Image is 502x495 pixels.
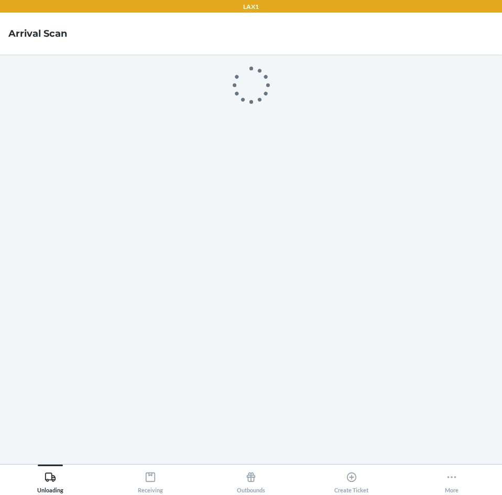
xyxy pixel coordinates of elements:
button: Outbounds [201,465,301,493]
p: LAX1 [243,2,259,12]
div: Unloading [37,467,63,493]
button: Create Ticket [301,465,402,493]
div: More [445,467,459,493]
button: Receiving [101,465,201,493]
div: Receiving [138,467,163,493]
div: Outbounds [237,467,265,493]
button: More [401,465,502,493]
div: Create Ticket [334,467,368,493]
h4: Arrival Scan [8,27,67,40]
